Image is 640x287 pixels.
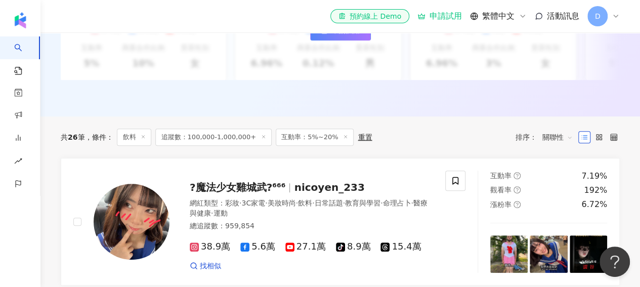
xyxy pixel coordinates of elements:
[380,241,421,252] span: 15.4萬
[190,181,285,193] span: ?魔法少女雞城武?⁶⁶⁶
[14,36,34,76] a: search
[530,235,567,273] img: post-image
[211,209,213,217] span: ·
[296,199,298,207] span: ·
[294,181,364,193] span: nicoyen_233
[584,185,607,196] div: 192%
[190,198,433,218] div: 網紅類型 ：
[12,12,28,28] img: logo icon
[190,221,433,231] div: 總追蹤數 ： 959,854
[380,199,382,207] span: ·
[542,129,573,145] span: 關聯性
[285,241,326,252] span: 27.1萬
[411,199,413,207] span: ·
[84,133,113,141] span: 條件 ：
[94,184,169,260] img: KOL Avatar
[516,129,578,145] div: 排序：
[330,9,409,23] a: 預約線上 Demo
[343,199,345,207] span: ·
[581,199,607,210] div: 6.72%
[61,133,84,141] div: 共 筆
[358,133,372,141] div: 重置
[336,241,371,252] span: 8.9萬
[14,151,22,174] span: rise
[190,241,230,252] span: 38.9萬
[312,199,314,207] span: ·
[117,129,151,146] span: 飲料
[240,241,275,252] span: 5.6萬
[382,199,411,207] span: 命理占卜
[581,171,607,182] div: 7.19%
[482,11,515,22] span: 繁體中文
[241,199,265,207] span: 3C家電
[417,11,462,21] a: 申請試用
[490,186,511,194] span: 觀看率
[276,129,354,146] span: 互動率：5%~20%
[315,199,343,207] span: 日常話題
[514,201,521,208] span: question-circle
[345,199,380,207] span: 教育與學習
[155,129,272,146] span: 追蹤數：100,000-1,000,000+
[268,199,296,207] span: 美妝時尚
[547,11,579,21] span: 活動訊息
[595,11,601,22] span: D
[490,200,511,209] span: 漲粉率
[490,172,511,180] span: 互動率
[239,199,241,207] span: ·
[190,261,221,271] a: 找相似
[265,199,267,207] span: ·
[61,158,620,286] a: KOL Avatar?魔法少女雞城武?⁶⁶⁶nicoyen_233網紅類型：彩妝·3C家電·美妝時尚·飲料·日常話題·教育與學習·命理占卜·醫療與健康·運動總追蹤數：959,85438.9萬5....
[213,209,227,217] span: 運動
[514,186,521,193] span: question-circle
[600,247,630,277] iframe: Help Scout Beacon - Open
[200,261,221,271] span: 找相似
[338,11,401,21] div: 預約線上 Demo
[225,199,239,207] span: 彩妝
[490,235,528,273] img: post-image
[298,199,312,207] span: 飲料
[68,133,77,141] span: 26
[570,235,607,273] img: post-image
[514,172,521,179] span: question-circle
